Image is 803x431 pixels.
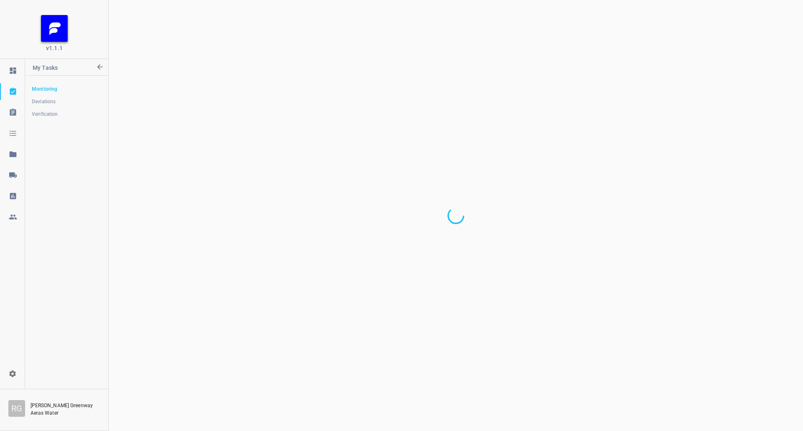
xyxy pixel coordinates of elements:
[31,402,100,409] p: [PERSON_NAME] Greenway
[25,106,108,122] a: Verification
[8,400,25,417] div: R G
[32,97,101,106] span: Deviations
[25,81,108,97] a: Monitoring
[32,85,101,93] span: Monitoring
[25,93,108,110] a: Deviations
[32,110,101,118] span: Verification
[33,59,95,79] p: My Tasks
[31,409,97,417] p: Aeras Water
[41,15,68,42] img: FB_Logo_Reversed_RGB_Icon.895fbf61.png
[46,44,63,52] span: v1.1.1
